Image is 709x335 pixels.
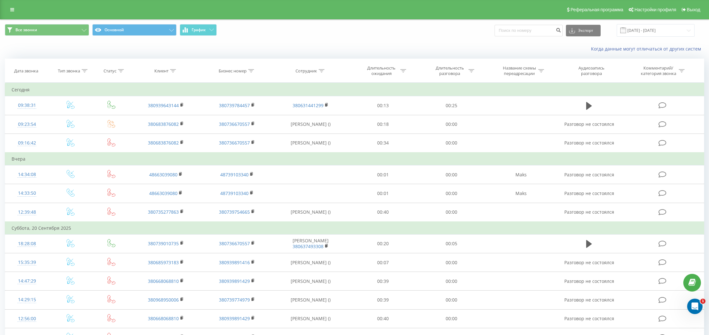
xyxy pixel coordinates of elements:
[486,184,557,203] td: Maks
[570,7,623,12] span: Реферальная программа
[12,168,42,181] div: 14:34:08
[349,96,417,115] td: 00:13
[12,256,42,269] div: 15:35:39
[417,234,485,253] td: 00:05
[349,115,417,134] td: 00:18
[12,293,42,306] div: 14:29:15
[564,121,614,127] span: Разговор не состоялся
[12,237,42,250] div: 18:28:08
[564,297,614,303] span: Разговор не состоялся
[417,115,485,134] td: 00:00
[273,309,349,328] td: [PERSON_NAME] ()
[273,291,349,309] td: [PERSON_NAME] ()
[566,25,601,36] button: Экспорт
[349,165,417,184] td: 00:01
[273,272,349,291] td: [PERSON_NAME] ()
[149,172,177,178] a: 48663039080
[12,275,42,287] div: 14:47:29
[219,209,250,215] a: 380739754665
[192,28,206,32] span: График
[564,172,614,178] span: Разговор не состоялся
[564,278,614,284] span: Разговор не состоялся
[634,7,676,12] span: Настройки профиля
[148,121,179,127] a: 380683876082
[417,203,485,222] td: 00:00
[148,240,179,247] a: 380739010735
[12,312,42,325] div: 12:56:00
[148,140,179,146] a: 380683876082
[293,102,323,108] a: 380631441299
[432,65,467,76] div: Длительность разговора
[564,259,614,265] span: Разговор не состоялся
[219,297,250,303] a: 380739774979
[273,115,349,134] td: [PERSON_NAME] ()
[220,172,249,178] a: 48739103340
[148,209,179,215] a: 380735277863
[564,315,614,321] span: Разговор не состоялся
[12,118,42,131] div: 09:23:54
[349,203,417,222] td: 00:40
[591,46,704,52] a: Когда данные могут отличаться от других систем
[219,102,250,108] a: 380739784457
[148,297,179,303] a: 380968950006
[219,240,250,247] a: 380736670557
[417,272,485,291] td: 00:00
[148,315,179,321] a: 380668068810
[5,83,704,96] td: Сегодня
[220,190,249,196] a: 48739103340
[349,291,417,309] td: 00:39
[564,190,614,196] span: Разговор не состоялся
[14,68,38,74] div: Дата звонка
[349,272,417,291] td: 00:39
[148,278,179,284] a: 380668068810
[5,153,704,165] td: Вчера
[104,68,116,74] div: Статус
[12,99,42,112] div: 09:38:31
[640,65,677,76] div: Комментарий/категория звонка
[486,165,557,184] td: Maks
[417,309,485,328] td: 00:00
[502,65,537,76] div: Название схемы переадресации
[495,25,563,36] input: Поиск по номеру
[154,68,168,74] div: Клиент
[700,299,705,304] span: 1
[273,234,349,253] td: [PERSON_NAME]
[5,24,89,36] button: Все звонки
[687,299,703,314] iframe: Intercom live chat
[364,65,399,76] div: Длительность ожидания
[12,137,42,149] div: 09:16:42
[219,278,250,284] a: 380939891429
[564,140,614,146] span: Разговор не состоялся
[149,190,177,196] a: 48663039080
[273,134,349,153] td: [PERSON_NAME] ()
[92,24,177,36] button: Основной
[148,102,179,108] a: 380939643144
[12,206,42,219] div: 12:39:48
[417,253,485,272] td: 00:00
[417,184,485,203] td: 00:00
[293,243,323,249] a: 380637493308
[180,24,217,36] button: График
[219,140,250,146] a: 380736670557
[273,253,349,272] td: [PERSON_NAME] ()
[417,134,485,153] td: 00:00
[12,187,42,200] div: 14:33:50
[219,121,250,127] a: 380736670557
[564,209,614,215] span: Разговор не состоялся
[273,203,349,222] td: [PERSON_NAME] ()
[349,253,417,272] td: 00:07
[417,165,485,184] td: 00:00
[349,309,417,328] td: 00:40
[219,68,247,74] div: Бизнес номер
[5,222,704,235] td: Суббота, 20 Сентября 2025
[417,291,485,309] td: 00:00
[687,7,700,12] span: Выход
[58,68,80,74] div: Тип звонка
[349,234,417,253] td: 00:20
[219,259,250,265] a: 380939891416
[295,68,317,74] div: Сотрудник
[349,134,417,153] td: 00:34
[570,65,612,76] div: Аудиозапись разговора
[349,184,417,203] td: 00:01
[219,315,250,321] a: 380939891429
